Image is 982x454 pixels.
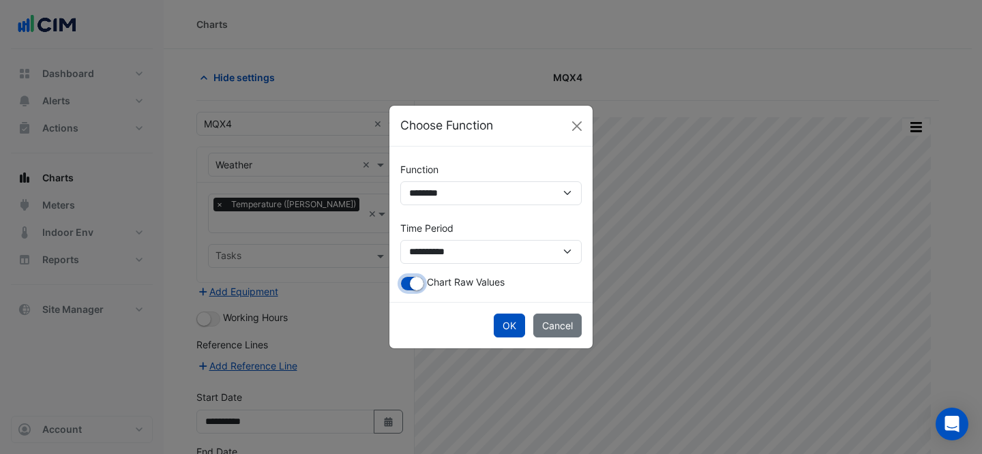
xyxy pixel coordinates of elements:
h5: Choose Function [400,117,493,134]
button: OK [494,314,525,337]
button: Cancel [533,314,582,337]
span: Chart Raw Values [427,276,505,288]
div: Open Intercom Messenger [936,408,968,440]
label: Function [400,157,438,181]
button: Close [567,116,587,136]
label: Time Period [400,216,453,240]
